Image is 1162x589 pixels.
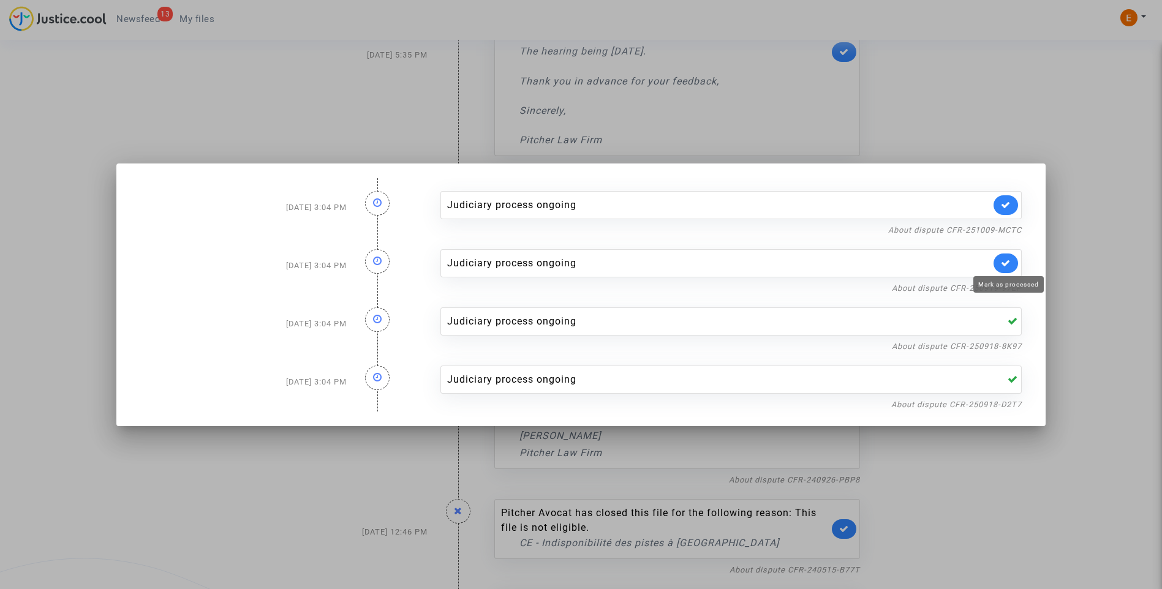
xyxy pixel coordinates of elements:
a: About dispute CFR-250918-D2T7 [891,400,1022,409]
a: About dispute CFR-250918-8K97 [892,342,1022,351]
div: Judiciary process ongoing [447,372,991,387]
div: Judiciary process ongoing [447,256,991,271]
div: [DATE] 3:04 PM [131,237,356,295]
div: [DATE] 3:04 PM [131,295,356,353]
a: About dispute CFR-251009-MCTC [888,225,1022,234]
div: Judiciary process ongoing [447,198,991,212]
div: [DATE] 3:04 PM [131,179,356,237]
div: [DATE] 3:04 PM [131,353,356,411]
div: Judiciary process ongoing [447,314,991,329]
a: About dispute CFR-250919-97EP [892,283,1022,293]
